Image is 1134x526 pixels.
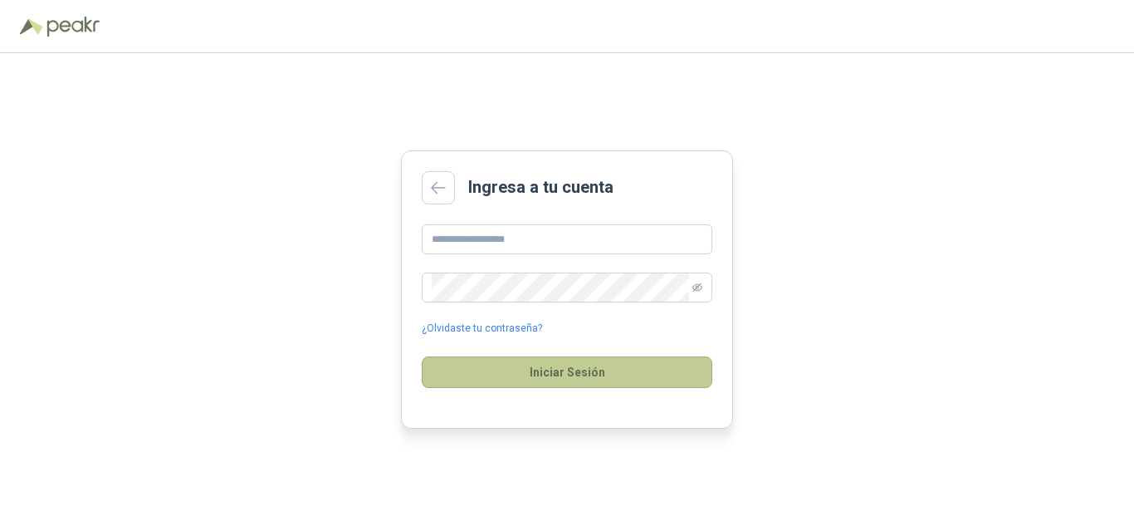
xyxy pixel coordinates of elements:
button: Iniciar Sesión [422,356,712,388]
a: ¿Olvidaste tu contraseña? [422,321,542,337]
img: Peakr [46,17,100,37]
h2: Ingresa a tu cuenta [468,175,613,200]
span: eye-invisible [692,283,702,292]
img: Logo [20,18,43,35]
